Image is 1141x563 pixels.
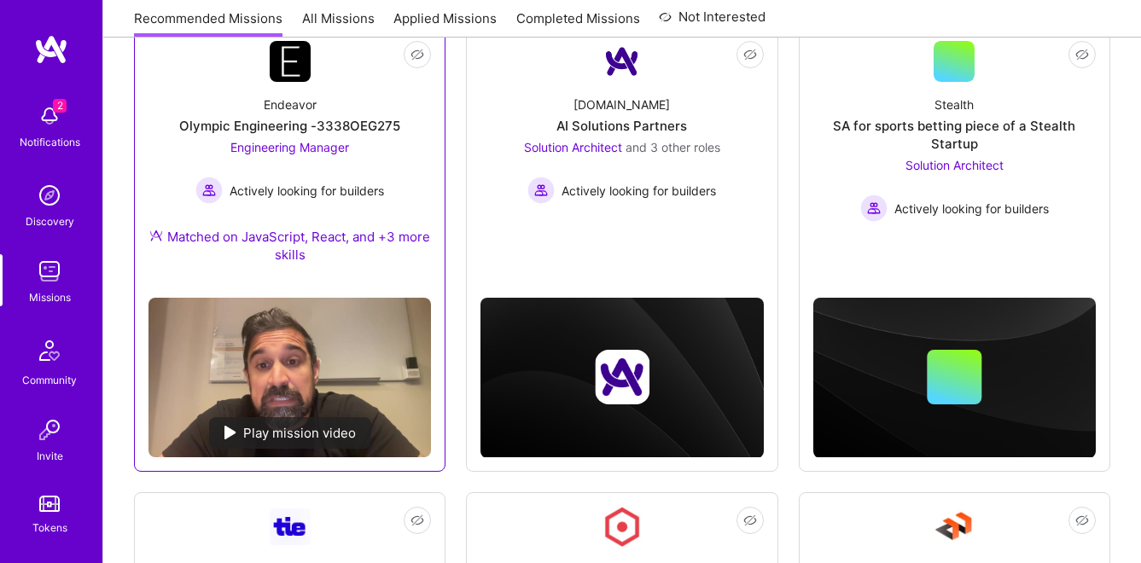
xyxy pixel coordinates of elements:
i: icon EyeClosed [743,514,757,527]
img: Company Logo [934,507,975,548]
img: Actively looking for builders [860,194,888,222]
div: Tokens [32,519,67,537]
img: play [224,426,236,439]
img: Company Logo [602,507,643,548]
span: Solution Architect [905,158,1004,172]
a: Company Logo[DOMAIN_NAME]AI Solutions PartnersSolution Architect and 3 other rolesActively lookin... [480,41,763,242]
span: Solution Architect [524,140,622,154]
img: logo [34,34,68,65]
div: Olympic Engineering -3338OEG275 [179,117,400,135]
img: bell [32,99,67,133]
img: Actively looking for builders [195,177,223,204]
img: discovery [32,178,67,212]
span: Actively looking for builders [230,182,384,200]
i: icon EyeClosed [1075,48,1089,61]
div: Missions [29,288,71,306]
div: Endeavor [264,96,317,113]
img: Ateam Purple Icon [149,229,163,242]
a: Not Interested [659,7,766,38]
div: Play mission video [209,417,371,449]
div: SA for sports betting piece of a Stealth Startup [813,117,1096,153]
a: All Missions [302,9,375,38]
img: Community [29,330,70,371]
div: Invite [37,447,63,465]
i: icon EyeClosed [410,48,424,61]
span: Engineering Manager [230,140,349,154]
img: cover [480,298,763,457]
a: Completed Missions [516,9,640,38]
img: Invite [32,413,67,447]
img: Company Logo [602,41,643,82]
span: Actively looking for builders [562,182,716,200]
div: Notifications [20,133,80,151]
div: Community [22,371,77,389]
img: Company Logo [270,41,311,82]
img: Actively looking for builders [527,177,555,204]
i: icon EyeClosed [1075,514,1089,527]
img: cover [813,298,1096,457]
img: Company logo [595,350,649,404]
div: Matched on JavaScript, React, and +3 more skills [148,228,431,264]
i: icon EyeClosed [410,514,424,527]
img: No Mission [148,298,431,456]
img: tokens [39,496,60,512]
i: icon EyeClosed [743,48,757,61]
img: Company Logo [270,508,311,545]
a: Company LogoEndeavorOlympic Engineering -3338OEG275Engineering Manager Actively looking for build... [148,41,431,284]
span: Actively looking for builders [894,200,1049,218]
div: Stealth [934,96,974,113]
a: StealthSA for sports betting piece of a Stealth StartupSolution Architect Actively looking for bu... [813,41,1096,242]
span: 2 [53,99,67,113]
span: and 3 other roles [626,140,720,154]
img: teamwork [32,254,67,288]
a: Applied Missions [393,9,497,38]
div: AI Solutions Partners [556,117,687,135]
a: Recommended Missions [134,9,282,38]
div: Discovery [26,212,74,230]
div: [DOMAIN_NAME] [573,96,670,113]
